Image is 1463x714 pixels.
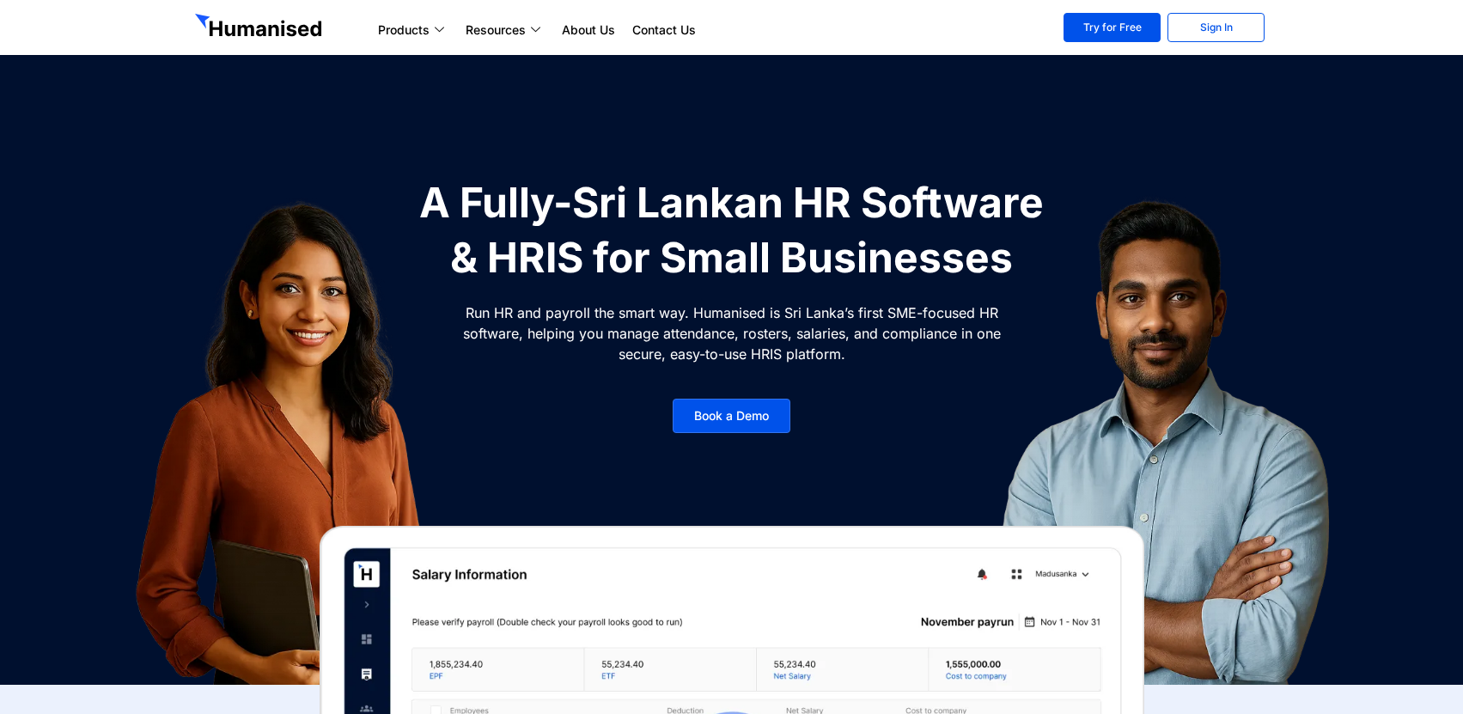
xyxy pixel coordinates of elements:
a: Sign In [1167,13,1265,42]
a: Resources [457,20,553,40]
img: GetHumanised Logo [195,14,326,41]
a: Contact Us [624,20,704,40]
a: Try for Free [1064,13,1161,42]
span: Book a Demo [694,410,769,422]
a: Products [369,20,457,40]
p: Run HR and payroll the smart way. Humanised is Sri Lanka’s first SME-focused HR software, helping... [461,302,1003,364]
h1: A Fully-Sri Lankan HR Software & HRIS for Small Businesses [410,175,1054,285]
a: Book a Demo [673,399,790,433]
a: About Us [553,20,624,40]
